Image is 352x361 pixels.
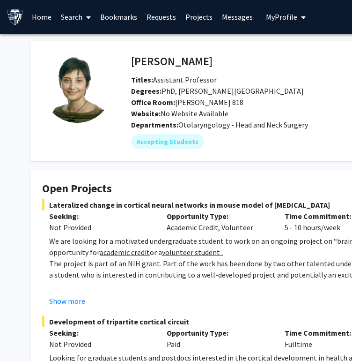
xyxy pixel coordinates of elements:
[131,75,153,84] b: Titles:
[49,295,85,307] button: Show more
[27,0,56,33] a: Home
[131,86,161,96] b: Degrees:
[7,9,23,25] img: Johns Hopkins University Logo
[95,0,142,33] a: Bookmarks
[131,98,175,107] b: Office Room:
[56,0,95,33] a: Search
[49,222,153,233] div: Not Provided
[160,327,277,350] div: Paid
[131,109,228,118] span: No Website Available
[131,98,243,107] span: [PERSON_NAME] 818
[49,211,153,222] p: Seeking:
[131,109,161,118] b: Website:
[131,86,304,96] span: PhD, [PERSON_NAME][GEOGRAPHIC_DATA]
[131,75,217,84] span: Assistant Professor
[49,338,153,350] div: Not Provided
[100,248,150,257] u: academic credit
[142,0,181,33] a: Requests
[131,134,204,149] mat-chip: Accepting Students
[181,0,217,33] a: Projects
[167,327,270,338] p: Opportunity Type:
[131,53,213,70] h4: [PERSON_NAME]
[162,248,223,257] u: volunteer student .
[167,211,270,222] p: Opportunity Type:
[42,53,112,123] img: Profile Picture
[178,120,308,129] span: Otolaryngology - Head and Neck Surgery
[49,327,153,338] p: Seeking:
[131,120,178,129] b: Departments:
[160,211,277,233] div: Academic Credit, Volunteer
[217,0,257,33] a: Messages
[312,319,345,354] iframe: Chat
[266,12,297,22] span: My Profile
